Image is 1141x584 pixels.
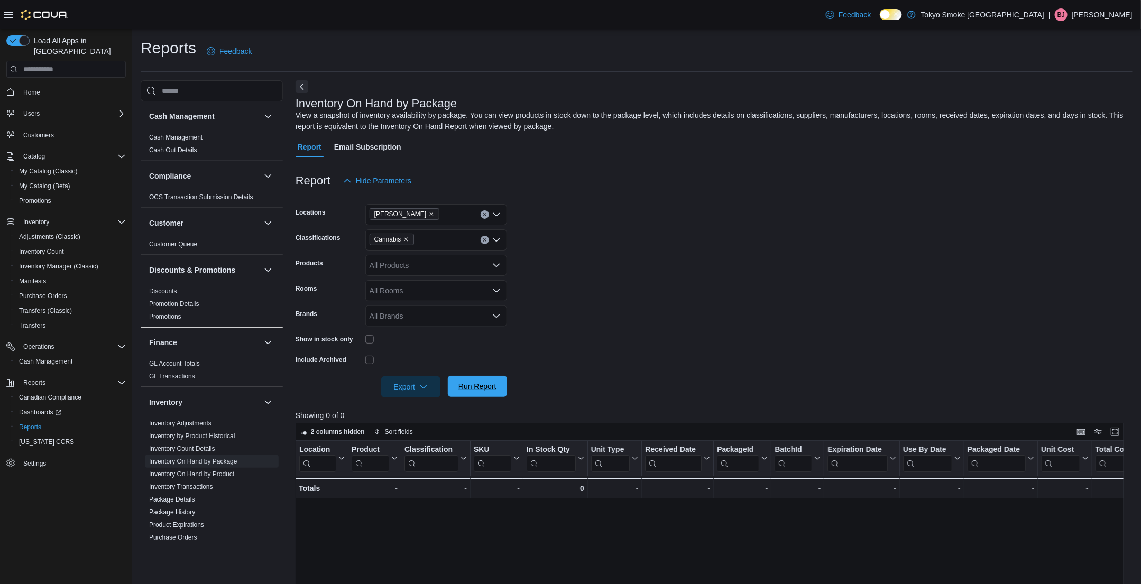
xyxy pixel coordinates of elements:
a: Inventory Manager (Classic) [15,260,103,273]
button: Open list of options [492,236,501,244]
div: Classification [404,445,458,472]
button: Transfers [11,318,130,333]
button: Run Report [448,376,507,397]
h1: Reports [141,38,196,59]
button: Inventory Count [11,244,130,259]
button: BatchId [775,445,821,472]
span: Cannabis [370,234,415,245]
button: Export [381,376,440,397]
span: [PERSON_NAME] [374,209,427,219]
span: Washington CCRS [15,435,126,448]
span: Adjustments (Classic) [15,230,126,243]
h3: Inventory On Hand by Package [296,97,457,110]
div: - [1041,482,1088,495]
div: In Stock Qty [527,445,576,472]
span: Package History [149,508,195,516]
label: Include Archived [296,356,346,364]
a: Inventory Count Details [149,445,215,452]
button: Next [296,80,308,93]
div: Customer [141,238,283,255]
a: Package History [149,508,195,516]
div: BatchId [775,445,812,455]
button: Transfers (Classic) [11,303,130,318]
h3: Discounts & Promotions [149,265,235,275]
span: Canadian Compliance [15,391,126,404]
span: Customer Queue [149,240,197,248]
a: Inventory Count [15,245,68,258]
span: GL Account Totals [149,359,200,368]
span: Inventory [19,216,126,228]
a: Purchase Orders [15,290,71,302]
span: Hide Parameters [356,175,411,186]
button: Cash Management [149,111,260,122]
span: OCS Transaction Submission Details [149,193,253,201]
div: Unit Cost [1041,445,1080,472]
div: View a snapshot of inventory availability by package. You can view products in stock down to the ... [296,110,1127,132]
span: Inventory Adjustments [149,419,211,428]
a: Home [19,86,44,99]
button: Operations [2,339,130,354]
a: Cash Management [149,134,203,141]
a: Transfers [15,319,50,332]
button: Catalog [19,150,49,163]
button: Location [299,445,345,472]
span: Feedback [219,46,252,57]
button: Users [19,107,44,120]
a: Discounts [149,288,177,295]
span: My Catalog (Classic) [15,165,126,178]
span: Report [298,136,321,157]
div: Finance [141,357,283,387]
div: Discounts & Promotions [141,285,283,327]
div: Location [299,445,336,455]
div: - [968,482,1035,495]
a: Manifests [15,275,50,288]
span: Inventory Count [15,245,126,258]
button: Product [352,445,398,472]
a: OCS Transaction Submission Details [149,193,253,201]
button: Open list of options [492,286,501,295]
div: Received Date [645,445,702,455]
span: Package Details [149,495,195,504]
button: Packaged Date [968,445,1035,472]
button: Classification [404,445,467,472]
span: Promotions [15,194,126,207]
a: Promotion Details [149,300,199,308]
span: Cannabis [374,234,401,245]
button: 2 columns hidden [296,425,369,438]
div: Use By Date [903,445,952,472]
button: Adjustments (Classic) [11,229,130,244]
span: Inventory by Product Historical [149,432,235,440]
a: Promotions [149,313,181,320]
span: Home [19,85,126,98]
button: Finance [262,336,274,349]
div: Packaged Date [968,445,1026,472]
a: Dashboards [11,405,130,420]
div: Classification [404,445,458,455]
button: Unit Type [591,445,638,472]
button: Compliance [149,171,260,181]
div: - [717,482,768,495]
button: Customer [149,218,260,228]
div: SKU [474,445,511,455]
span: Settings [19,457,126,470]
span: Settings [23,459,46,468]
button: Inventory [149,397,260,407]
span: Milton [370,208,440,220]
a: Product Expirations [149,521,204,529]
a: Promotions [15,194,56,207]
span: Export [388,376,434,397]
span: Users [23,109,40,118]
button: Finance [149,337,260,348]
button: Unit Cost [1041,445,1088,472]
a: Feedback [822,4,875,25]
button: Operations [19,340,59,353]
span: Operations [19,340,126,353]
span: Customers [23,131,54,140]
button: Sort fields [370,425,417,438]
button: [US_STATE] CCRS [11,434,130,449]
div: Inventory [141,417,283,573]
button: Promotions [11,193,130,208]
a: Feedback [203,41,256,62]
div: Cash Management [141,131,283,161]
